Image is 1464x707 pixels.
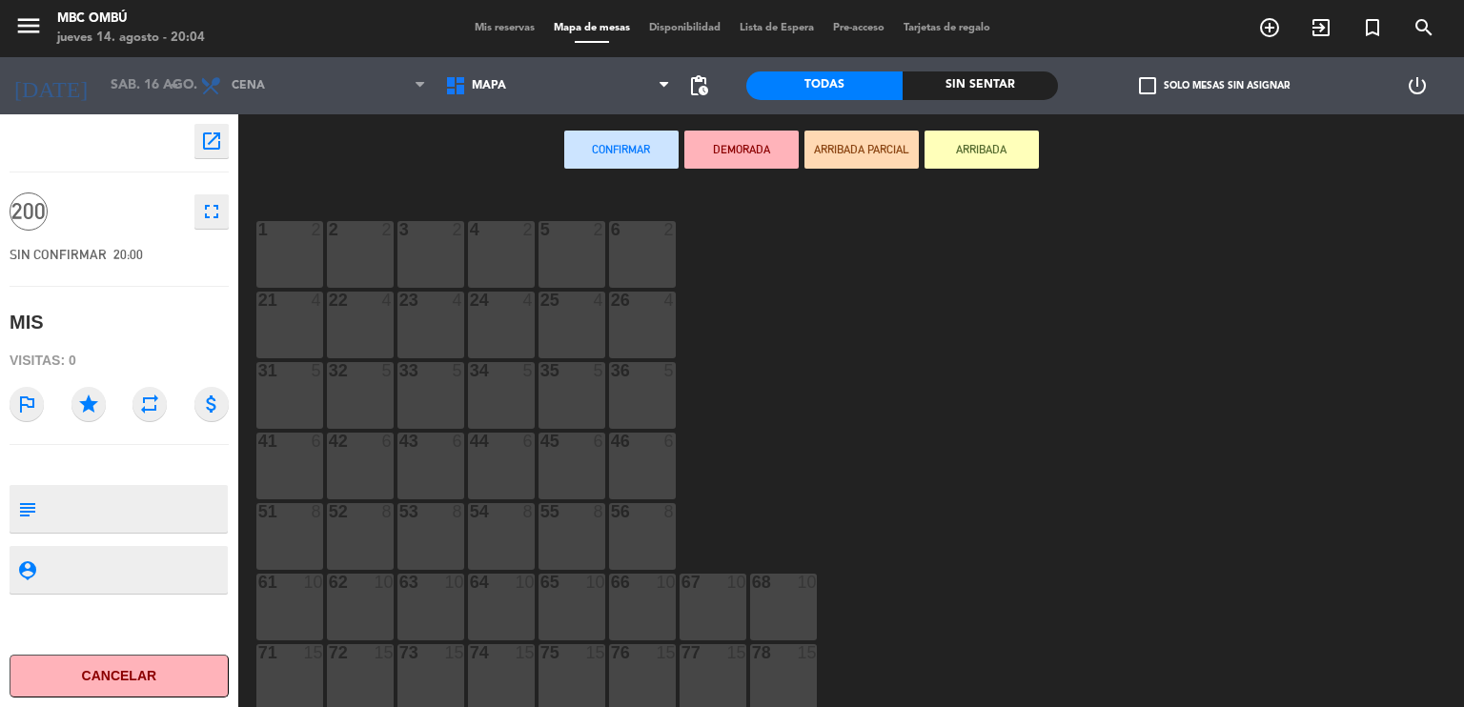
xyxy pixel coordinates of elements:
[16,559,37,580] i: person_pin
[382,221,394,238] div: 2
[304,644,323,661] div: 15
[664,433,676,450] div: 6
[399,362,400,379] div: 33
[804,131,919,169] button: ARRIBADA PARCIAL
[611,574,612,591] div: 66
[611,221,612,238] div: 6
[453,292,464,309] div: 4
[312,433,323,450] div: 6
[611,433,612,450] div: 46
[10,307,44,338] div: MIS
[664,503,676,520] div: 8
[453,433,464,450] div: 6
[594,221,605,238] div: 2
[564,131,679,169] button: Confirmar
[329,362,330,379] div: 32
[611,362,612,379] div: 36
[1139,77,1156,94] span: check_box_outline_blank
[258,433,259,450] div: 41
[925,131,1039,169] button: ARRIBADA
[232,79,265,92] span: Cena
[194,194,229,229] button: fullscreen
[258,644,259,661] div: 71
[687,74,710,97] span: pending_actions
[10,247,107,262] span: SIN CONFIRMAR
[752,644,753,661] div: 78
[453,221,464,238] div: 2
[470,433,471,450] div: 44
[329,644,330,661] div: 72
[798,574,817,591] div: 10
[664,292,676,309] div: 4
[465,23,544,33] span: Mis reservas
[258,503,259,520] div: 51
[382,503,394,520] div: 8
[71,387,106,421] i: star
[14,11,43,47] button: menu
[445,644,464,661] div: 15
[382,292,394,309] div: 4
[470,644,471,661] div: 74
[258,362,259,379] div: 31
[200,200,223,223] i: fullscreen
[640,23,730,33] span: Disponibilidad
[375,574,394,591] div: 10
[382,362,394,379] div: 5
[329,503,330,520] div: 52
[329,433,330,450] div: 42
[399,433,400,450] div: 43
[14,11,43,40] i: menu
[329,574,330,591] div: 62
[611,503,612,520] div: 56
[312,362,323,379] div: 5
[57,10,205,29] div: MBC Ombú
[727,574,746,591] div: 10
[746,71,903,100] div: Todas
[523,221,535,238] div: 2
[657,574,676,591] div: 10
[523,503,535,520] div: 8
[823,23,894,33] span: Pre-acceso
[258,292,259,309] div: 21
[258,574,259,591] div: 61
[445,574,464,591] div: 10
[10,192,48,231] span: 200
[453,503,464,520] div: 8
[329,292,330,309] div: 22
[10,344,229,377] div: Visitas: 0
[594,503,605,520] div: 8
[516,644,535,661] div: 15
[472,79,506,92] span: Mapa
[657,644,676,661] div: 15
[399,503,400,520] div: 53
[611,292,612,309] div: 26
[594,433,605,450] div: 6
[470,503,471,520] div: 54
[312,292,323,309] div: 4
[312,503,323,520] div: 8
[1361,16,1384,39] i: turned_in_not
[470,574,471,591] div: 64
[382,433,394,450] div: 6
[1406,74,1429,97] i: power_settings_new
[594,362,605,379] div: 5
[681,574,682,591] div: 67
[752,574,753,591] div: 68
[523,362,535,379] div: 5
[664,221,676,238] div: 2
[453,362,464,379] div: 5
[470,362,471,379] div: 34
[399,644,400,661] div: 73
[586,574,605,591] div: 10
[200,130,223,152] i: open_in_new
[312,221,323,238] div: 2
[375,644,394,661] div: 15
[681,644,682,661] div: 77
[163,74,186,97] i: arrow_drop_down
[258,221,259,238] div: 1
